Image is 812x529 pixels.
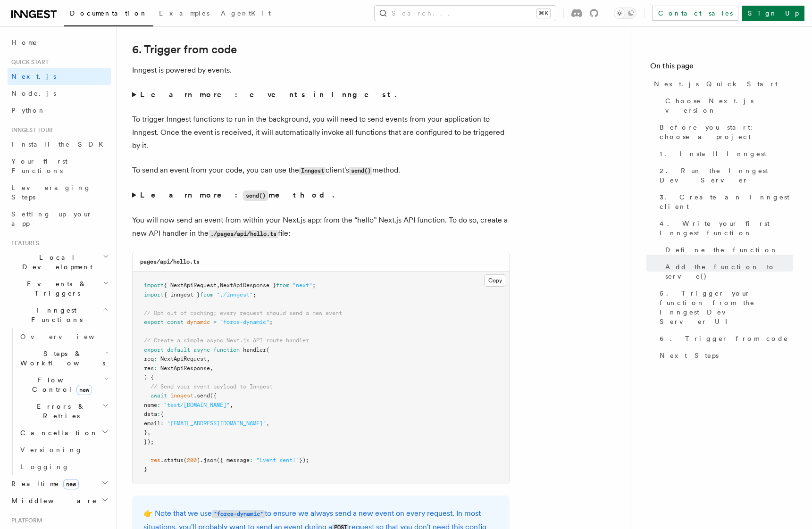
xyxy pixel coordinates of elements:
[144,347,164,353] span: export
[17,372,111,398] button: Flow Controlnew
[665,96,793,115] span: Choose Next.js version
[8,253,103,272] span: Local Development
[144,429,147,436] span: }
[8,153,111,179] a: Your first Functions
[656,162,793,189] a: 2. Run the Inngest Dev Server
[153,3,215,25] a: Examples
[660,289,793,326] span: 5. Trigger your function from the Inngest Dev Server UI
[661,92,793,119] a: Choose Next.js version
[132,43,237,56] a: 6. Trigger from code
[11,184,91,201] span: Leveraging Steps
[184,457,187,463] span: (
[656,285,793,330] a: 5. Trigger your function from the Inngest Dev Server UI
[276,282,289,289] span: from
[253,291,256,298] span: ;
[8,34,111,51] a: Home
[187,319,210,325] span: dynamic
[8,492,111,509] button: Middleware
[144,355,154,362] span: req
[164,282,217,289] span: { NextApiRequest
[140,190,336,199] strong: Learn more: method.
[656,189,793,215] a: 3. Create an Inngest client
[660,192,793,211] span: 3. Create an Inngest client
[154,365,157,372] span: :
[164,402,230,408] span: "test/[DOMAIN_NAME]"
[656,215,793,241] a: 4. Write your first Inngest function
[652,6,738,21] a: Contact sales
[266,420,269,427] span: ,
[8,249,111,275] button: Local Development
[210,392,217,399] span: ({
[661,258,793,285] a: Add the function to serve()
[11,210,92,227] span: Setting up your app
[144,420,160,427] span: email
[661,241,793,258] a: Define the function
[614,8,636,19] button: Toggle dark mode
[144,466,147,472] span: }
[144,411,157,417] span: data
[8,58,49,66] span: Quick start
[8,126,53,134] span: Inngest tour
[8,85,111,102] a: Node.js
[170,392,193,399] span: inngest
[132,113,510,152] p: To trigger Inngest functions to run in the background, you will need to send events from your app...
[157,402,160,408] span: :
[132,189,510,202] summary: Learn more:send()method.
[660,123,793,141] span: Before you start: choose a project
[215,3,276,25] a: AgentKit
[212,509,265,518] a: "force-dynamic"
[650,60,793,75] h4: On this page
[160,365,210,372] span: NextApiResponse
[230,402,233,408] span: ,
[213,319,217,325] span: =
[656,330,793,347] a: 6. Trigger from code
[654,79,778,89] span: Next.js Quick Start
[250,457,253,463] span: :
[200,457,217,463] span: .json
[299,167,326,175] code: Inngest
[76,385,92,395] span: new
[187,457,197,463] span: 200
[160,420,164,427] span: :
[197,457,200,463] span: )
[164,291,200,298] span: { inngest }
[660,149,766,158] span: 1. Install Inngest
[160,457,184,463] span: .status
[151,392,167,399] span: await
[20,463,69,471] span: Logging
[660,351,719,360] span: Next Steps
[193,347,210,353] span: async
[167,420,266,427] span: "[EMAIL_ADDRESS][DOMAIN_NAME]"
[537,8,550,18] kbd: ⌘K
[144,319,164,325] span: export
[132,64,510,77] p: Inngest is powered by events.
[151,383,273,390] span: // Send your event payload to Inngest
[144,374,154,380] span: ) {
[17,398,111,424] button: Errors & Retries
[8,179,111,206] a: Leveraging Steps
[8,479,79,488] span: Realtime
[8,240,39,247] span: Features
[660,219,793,238] span: 4. Write your first Inngest function
[11,73,56,80] span: Next.js
[293,282,312,289] span: "next"
[17,428,98,438] span: Cancellation
[200,291,213,298] span: from
[160,411,164,417] span: {
[349,167,372,175] code: send()
[656,119,793,145] a: Before you start: choose a project
[70,9,148,17] span: Documentation
[8,328,111,475] div: Inngest Functions
[11,90,56,97] span: Node.js
[8,206,111,232] a: Setting up your app
[157,411,160,417] span: :
[147,429,151,436] span: ,
[221,9,271,17] span: AgentKit
[8,517,42,524] span: Platform
[144,365,154,372] span: res
[17,349,105,368] span: Steps & Workflows
[64,3,153,26] a: Documentation
[656,347,793,364] a: Next Steps
[650,75,793,92] a: Next.js Quick Start
[8,475,111,492] button: Realtimenew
